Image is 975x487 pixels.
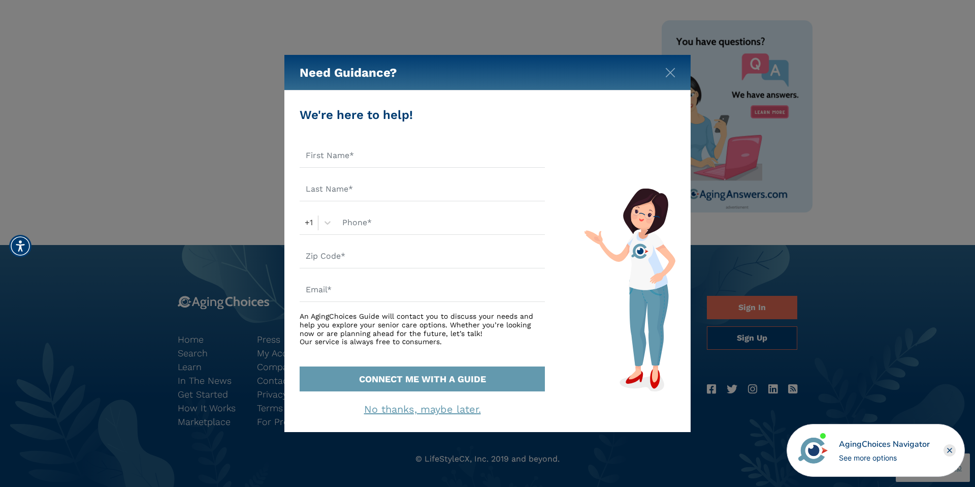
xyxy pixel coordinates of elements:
img: match-guide-form.svg [584,188,675,391]
button: CONNECT ME WITH A GUIDE [300,367,545,391]
input: Email* [300,279,545,302]
input: Last Name* [300,178,545,201]
img: avatar [796,433,830,468]
div: AgingChoices Navigator [839,438,930,450]
input: Zip Code* [300,245,545,268]
h5: Need Guidance? [300,55,397,90]
a: No thanks, maybe later. [364,403,481,415]
div: Close [944,444,956,456]
input: First Name* [300,144,545,168]
div: We're here to help! [300,106,545,124]
div: An AgingChoices Guide will contact you to discuss your needs and help you explore your senior car... [300,312,545,346]
div: See more options [839,452,930,463]
button: Close [665,66,675,76]
img: modal-close.svg [665,68,675,78]
div: Accessibility Menu [9,235,31,257]
input: Phone* [336,211,545,235]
